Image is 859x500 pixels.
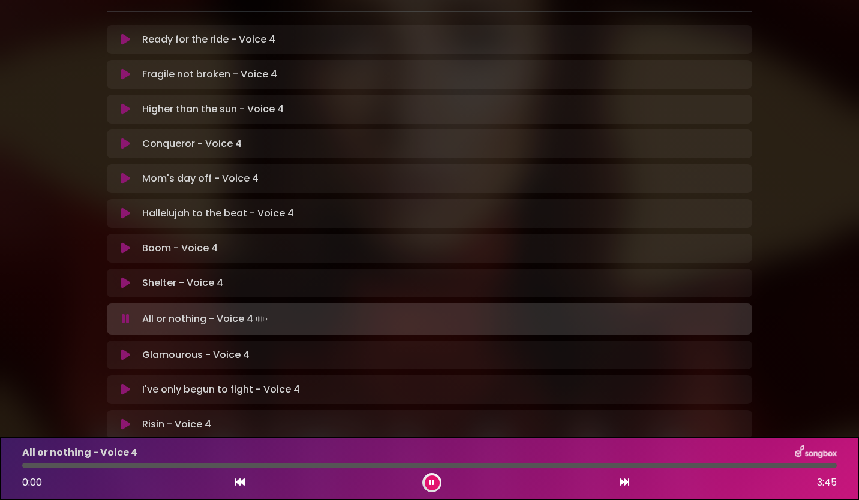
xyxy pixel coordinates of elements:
[817,475,837,490] span: 3:45
[142,348,250,362] p: Glamourous - Voice 4
[795,445,837,460] img: songbox-logo-white.png
[142,417,211,432] p: Risin - Voice 4
[142,171,259,186] p: Mom's day off - Voice 4
[142,32,275,47] p: Ready for the ride - Voice 4
[142,241,218,255] p: Boom - Voice 4
[142,382,300,397] p: I've only begun to fight - Voice 4
[142,67,277,82] p: Fragile not broken - Voice 4
[142,102,284,116] p: Higher than the sun - Voice 4
[253,311,270,327] img: waveform4.gif
[142,206,294,221] p: Hallelujah to the beat - Voice 4
[22,445,137,460] p: All or nothing - Voice 4
[142,276,223,290] p: Shelter - Voice 4
[142,137,242,151] p: Conqueror - Voice 4
[22,475,42,489] span: 0:00
[142,311,270,327] p: All or nothing - Voice 4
